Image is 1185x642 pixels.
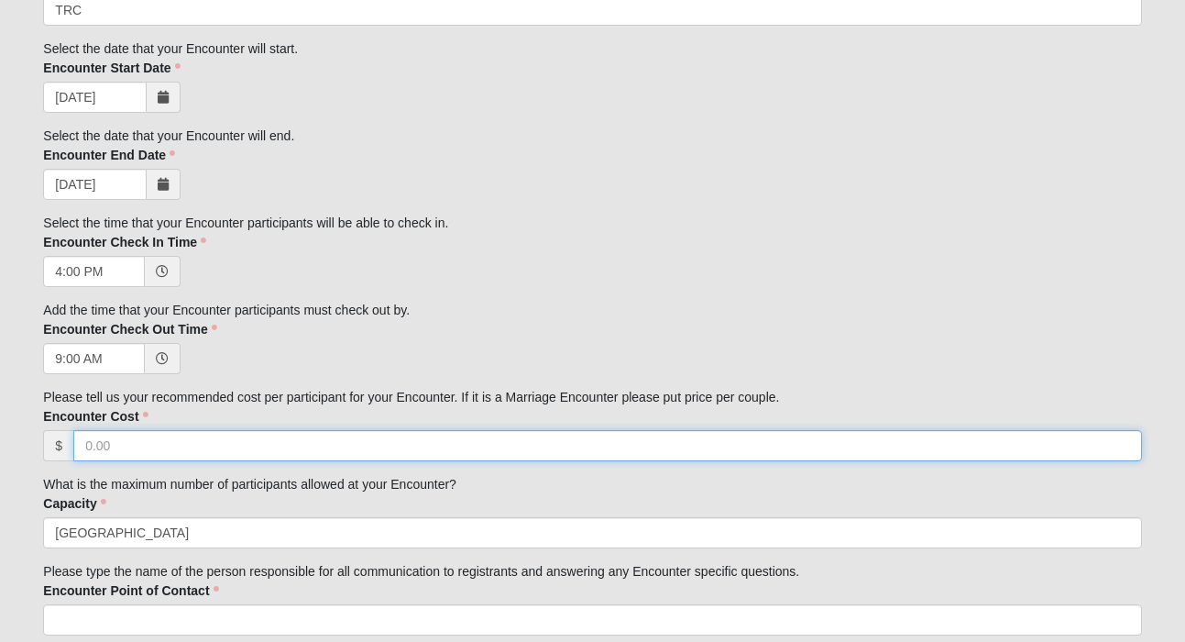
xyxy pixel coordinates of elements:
[43,59,180,77] label: Encounter Start Date
[43,233,206,251] label: Encounter Check In Time
[43,581,218,600] label: Encounter Point of Contact
[43,430,73,461] span: $
[43,320,216,338] label: Encounter Check Out Time
[43,407,148,426] label: Encounter Cost
[73,430,1142,461] input: 0.00
[43,494,105,513] label: Capacity
[43,146,175,164] label: Encounter End Date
